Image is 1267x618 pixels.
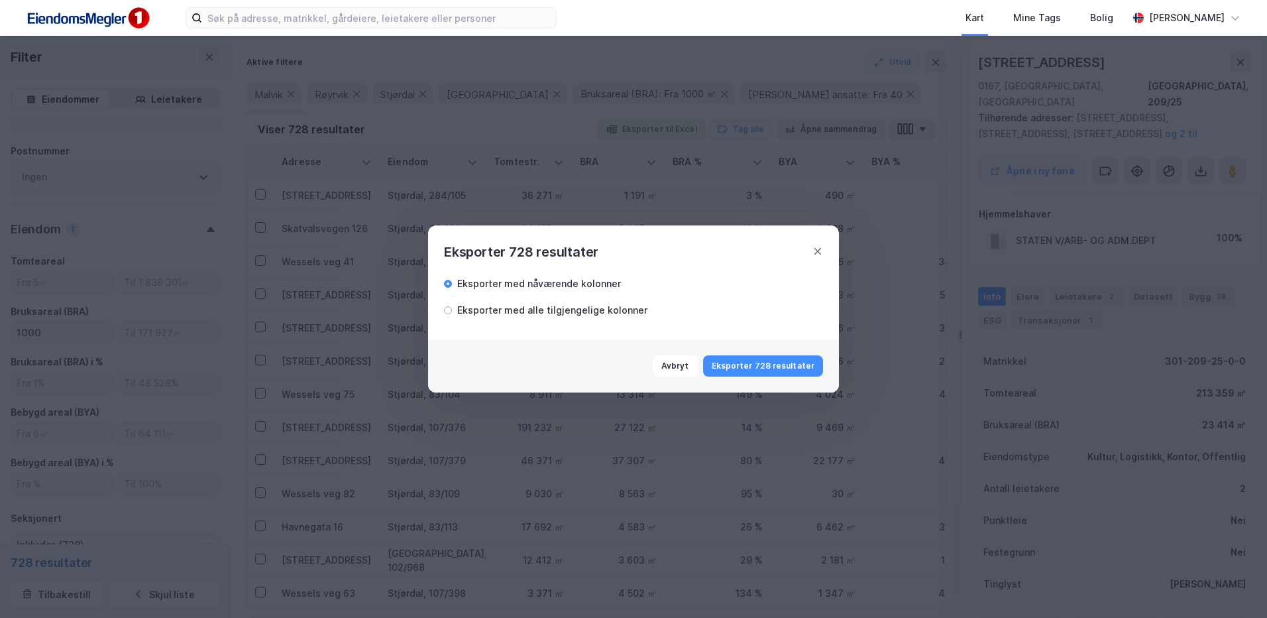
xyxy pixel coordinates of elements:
[202,8,556,28] input: Søk på adresse, matrikkel, gårdeiere, leietakere eller personer
[21,3,154,33] img: F4PB6Px+NJ5v8B7XTbfpPpyloAAAAASUVORK5CYII=
[1149,10,1225,26] div: [PERSON_NAME]
[703,355,823,377] button: Eksporter 728 resultater
[457,276,621,292] div: Eksporter med nåværende kolonner
[1090,10,1113,26] div: Bolig
[444,241,598,263] div: Eksporter 728 resultater
[1013,10,1061,26] div: Mine Tags
[1201,554,1267,618] iframe: Chat Widget
[1201,554,1267,618] div: Kontrollprogram for chat
[965,10,984,26] div: Kart
[653,355,698,377] button: Avbryt
[457,302,647,318] div: Eksporter med alle tilgjengelige kolonner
